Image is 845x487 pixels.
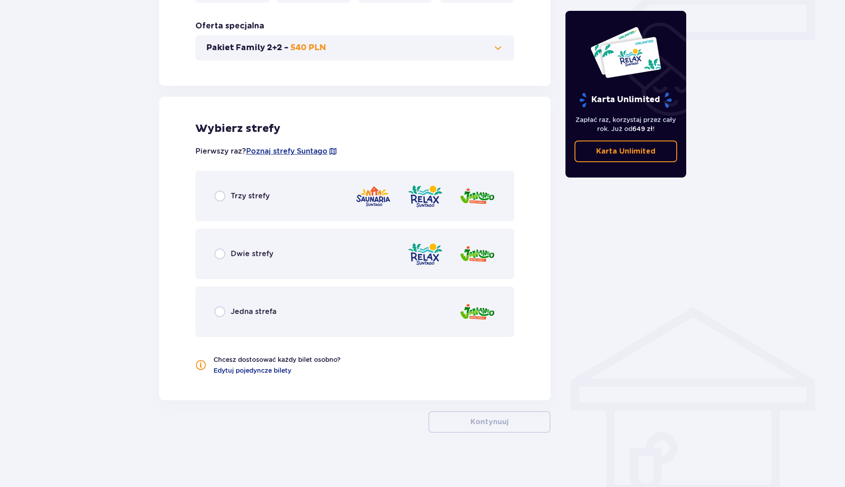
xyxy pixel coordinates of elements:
button: Pakiet Family 2+2 -540 PLN [206,42,503,53]
img: zone logo [355,183,391,209]
p: Pakiet Family 2+2 - [206,42,289,53]
p: Chcesz dostosować każdy bilet osobno? [214,355,341,364]
p: Karta Unlimited [596,146,655,156]
img: zone logo [407,183,443,209]
p: Dwie strefy [231,249,273,259]
p: Trzy strefy [231,191,270,201]
p: 540 PLN [290,42,326,53]
p: Oferta specjalna [195,21,264,32]
a: Poznaj strefy Suntago [246,146,328,156]
button: Kontynuuj [428,411,551,433]
a: Karta Unlimited [574,140,678,162]
a: Edytuj pojedyncze bilety [214,366,291,375]
p: Wybierz strefy [195,122,514,136]
img: zone logo [459,241,495,267]
p: Zapłać raz, korzystaj przez cały rok. Już od ! [574,115,678,133]
p: Jedna strefa [231,307,276,317]
p: Kontynuuj [470,417,508,427]
p: Pierwszy raz? [195,146,337,156]
p: Karta Unlimited [579,92,673,108]
img: zone logo [407,241,443,267]
img: zone logo [459,299,495,325]
img: zone logo [459,183,495,209]
span: 649 zł [632,125,653,132]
